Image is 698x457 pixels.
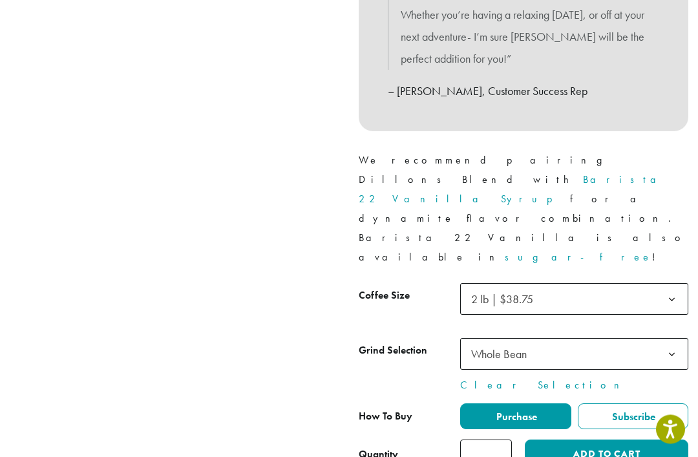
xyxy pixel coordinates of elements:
[359,173,666,206] a: Barista 22 Vanilla Syrup
[401,5,646,70] p: Whether you’re having a relaxing [DATE], or off at your next adventure- I’m sure [PERSON_NAME] wi...
[460,378,688,394] a: Clear Selection
[388,81,659,103] p: – [PERSON_NAME], Customer Success Rep
[471,347,527,362] span: Whole Bean
[359,287,460,306] label: Coffee Size
[359,342,460,361] label: Grind Selection
[610,410,655,424] span: Subscribe
[494,410,537,424] span: Purchase
[505,251,652,264] a: sugar-free
[466,287,546,312] span: 2 lb | $38.75
[359,410,412,423] span: How To Buy
[460,339,688,370] span: Whole Bean
[359,151,688,268] p: We recommend pairing Dillons Blend with for a dynamite flavor combination. Barista 22 Vanilla is ...
[460,284,688,315] span: 2 lb | $38.75
[466,342,540,367] span: Whole Bean
[471,292,533,307] span: 2 lb | $38.75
